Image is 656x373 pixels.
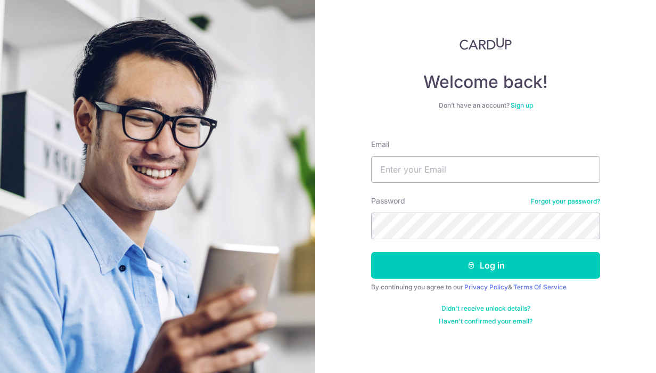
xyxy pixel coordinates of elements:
h4: Welcome back! [371,71,600,93]
a: Sign up [511,101,533,109]
img: CardUp Logo [460,37,512,50]
input: Enter your Email [371,156,600,183]
div: By continuing you agree to our & [371,283,600,291]
a: Didn't receive unlock details? [441,304,530,313]
a: Forgot your password? [531,197,600,206]
a: Terms Of Service [513,283,567,291]
a: Haven't confirmed your email? [439,317,532,326]
a: Privacy Policy [464,283,508,291]
label: Password [371,196,405,206]
label: Email [371,139,389,150]
div: Don’t have an account? [371,101,600,110]
button: Log in [371,252,600,279]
